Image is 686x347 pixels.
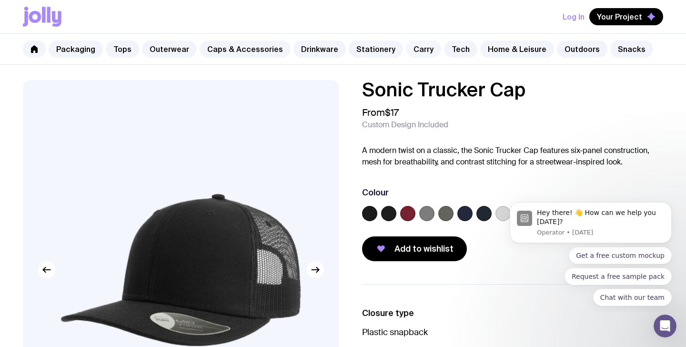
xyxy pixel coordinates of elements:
[362,327,663,338] p: Plastic snapback
[589,8,663,25] button: Your Project
[563,8,585,25] button: Log In
[362,236,467,261] button: Add to wishlist
[106,41,139,58] a: Tops
[200,41,291,58] a: Caps & Accessories
[362,107,399,118] span: From
[654,315,676,337] iframe: Intercom live chat
[406,41,441,58] a: Carry
[480,41,554,58] a: Home & Leisure
[49,41,103,58] a: Packaging
[362,187,389,198] h3: Colour
[362,80,663,99] h1: Sonic Trucker Cap
[362,120,448,130] span: Custom Design Included
[362,307,663,319] h3: Closure type
[142,41,197,58] a: Outerwear
[557,41,607,58] a: Outdoors
[444,41,477,58] a: Tech
[349,41,403,58] a: Stationery
[610,41,653,58] a: Snacks
[394,243,454,255] span: Add to wishlist
[362,145,663,168] p: A modern twist on a classic, the Sonic Trucker Cap features six-panel construction, mesh for brea...
[385,106,399,119] span: $17
[495,194,686,312] iframe: Intercom notifications message
[597,12,642,21] span: Your Project
[293,41,346,58] a: Drinkware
